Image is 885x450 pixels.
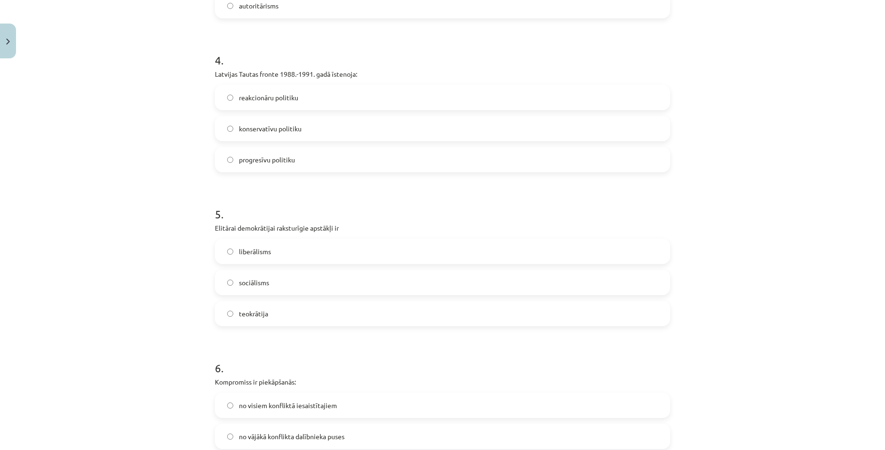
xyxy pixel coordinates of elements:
[239,309,268,319] span: teokrātija
[6,39,10,45] img: icon-close-lesson-0947bae3869378f0d4975bcd49f059093ad1ed9edebbc8119c70593378902aed.svg
[227,3,233,9] input: autoritārisms
[227,434,233,440] input: no vājākā konflikta dalībnieka puses
[239,432,344,442] span: no vājākā konflikta dalībnieka puses
[215,69,670,79] p: Latvijas Tautas fronte 1988.-1991. gadā īstenoja:
[227,95,233,101] input: reakcionāru politiku
[239,247,271,257] span: liberālisms
[227,280,233,286] input: sociālisms
[227,402,233,409] input: no visiem konfliktā iesaistītajiem
[239,155,295,165] span: progresīvu politiku
[239,93,298,103] span: reakcionāru politiku
[239,124,302,134] span: konservatīvu politiku
[215,37,670,66] h1: 4 .
[227,311,233,317] input: teokrātija
[239,1,279,11] span: autoritārisms
[215,191,670,220] h1: 5 .
[227,157,233,163] input: progresīvu politiku
[239,401,337,410] span: no visiem konfliktā iesaistītajiem
[215,223,670,233] p: Elitārai demokrātijai raksturīgie apstākļi ir
[215,377,670,387] p: Kompromiss ir piekāpšanās:
[215,345,670,374] h1: 6 .
[227,249,233,255] input: liberālisms
[239,278,269,288] span: sociālisms
[227,126,233,132] input: konservatīvu politiku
